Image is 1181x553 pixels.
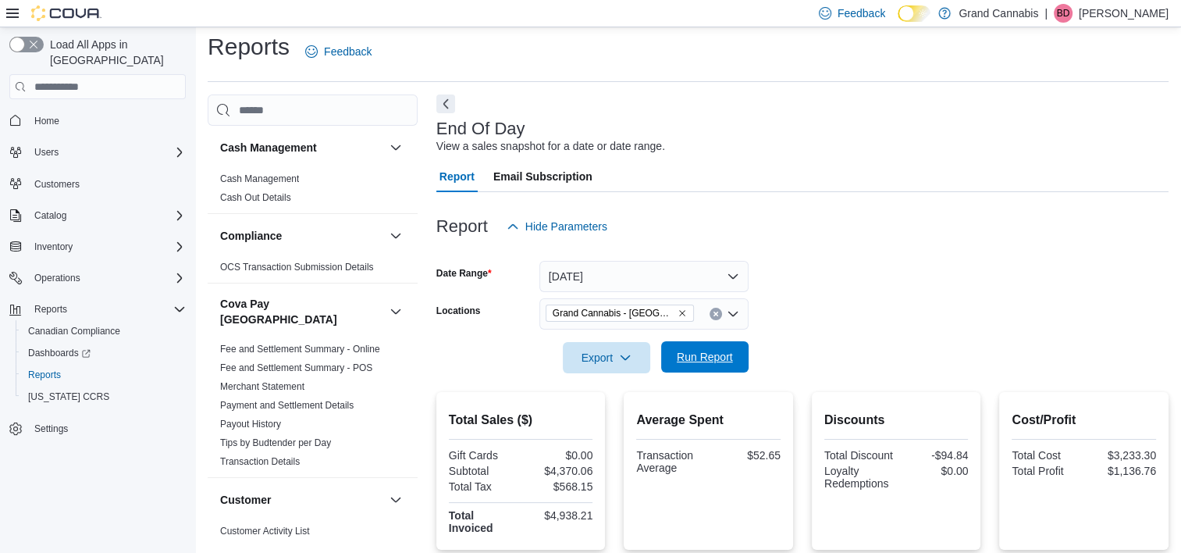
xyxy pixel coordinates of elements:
span: Dashboards [28,347,91,359]
div: View a sales snapshot for a date or date range. [436,138,665,155]
span: Payout History [220,418,281,430]
div: $0.00 [899,465,968,477]
button: Operations [3,267,192,289]
span: Catalog [34,209,66,222]
a: Merchant Statement [220,381,304,392]
span: Customer Activity List [220,525,310,537]
div: $4,938.21 [524,509,592,522]
span: Washington CCRS [22,387,186,406]
span: Users [34,146,59,159]
a: Settings [28,419,74,438]
a: Customers [28,175,86,194]
span: Merchant Statement [220,380,304,393]
span: Payment and Settlement Details [220,399,354,412]
span: Settings [34,423,68,435]
span: Tips by Budtender per Day [220,437,331,449]
button: [US_STATE] CCRS [16,386,192,408]
a: Reports [22,366,67,384]
a: Payment and Settlement Details [220,400,354,411]
div: Loyalty Redemptions [824,465,893,490]
a: Cash Management [220,173,299,184]
button: Clear input [710,308,722,320]
button: Users [3,141,192,163]
span: Load All Apps in [GEOGRAPHIC_DATA] [44,37,186,68]
a: OCS Transaction Submission Details [220,262,374,273]
a: Customer Activity List [220,526,310,537]
span: Settings [28,419,186,438]
strong: Total Invoiced [449,509,493,534]
span: Inventory [28,237,186,256]
div: $1,136.76 [1087,465,1156,477]
span: Fee and Settlement Summary - Online [220,343,380,355]
button: Canadian Compliance [16,320,192,342]
h3: Report [436,217,488,236]
div: Brianne Dawe [1054,4,1073,23]
span: Dashboards [22,344,186,362]
nav: Complex example [9,102,186,480]
button: Run Report [661,341,749,373]
span: Catalog [28,206,186,225]
h3: Compliance [220,228,282,244]
button: Home [3,109,192,131]
button: Remove Grand Cannabis - Georgetown from selection in this group [678,309,687,318]
h3: Cova Pay [GEOGRAPHIC_DATA] [220,296,383,327]
button: [DATE] [539,261,749,292]
button: Inventory [3,236,192,258]
span: Report [439,161,475,192]
span: Home [34,115,59,127]
button: Next [436,95,455,113]
span: Customers [34,178,80,191]
span: Reports [34,303,67,316]
a: Payout History [220,419,281,430]
button: Inventory [28,237,79,256]
span: Cash Out Details [220,191,291,204]
span: Dark Mode [898,22,898,23]
span: Feedback [838,5,885,21]
span: Customers [28,174,186,194]
button: Reports [3,298,192,320]
div: $52.65 [712,449,781,462]
h3: End Of Day [436,120,525,138]
span: Transaction Details [220,455,300,468]
span: Fee and Settlement Summary - POS [220,362,372,374]
span: Canadian Compliance [28,325,120,337]
span: Inventory [34,241,73,253]
div: Subtotal [449,465,518,477]
a: [US_STATE] CCRS [22,387,116,406]
a: Home [28,112,66,130]
span: OCS Transaction Submission Details [220,261,374,273]
span: BD [1057,4,1070,23]
div: Total Discount [824,449,893,462]
span: Home [28,110,186,130]
div: Total Cost [1012,449,1080,462]
span: Reports [22,366,186,384]
span: Export [572,342,641,373]
button: Export [563,342,650,373]
span: Grand Cannabis - [GEOGRAPHIC_DATA] [553,305,674,321]
span: Cash Management [220,173,299,185]
input: Dark Mode [898,5,930,22]
button: Customers [3,173,192,195]
button: Hide Parameters [500,211,614,242]
label: Locations [436,305,481,317]
a: Dashboards [22,344,97,362]
div: Compliance [208,258,418,283]
div: $568.15 [524,480,592,493]
h2: Total Sales ($) [449,411,593,430]
a: Transaction Details [220,456,300,467]
p: | [1044,4,1048,23]
div: Gift Cards [449,449,518,462]
button: Settings [3,417,192,440]
button: Customer [220,492,383,508]
span: Run Report [677,349,733,365]
span: Reports [28,369,61,381]
button: Cash Management [386,138,405,157]
span: Users [28,143,186,162]
span: Operations [34,272,80,284]
p: Grand Cannabis [959,4,1038,23]
h3: Customer [220,492,271,508]
div: Cash Management [208,169,418,213]
button: Operations [28,269,87,287]
span: Operations [28,269,186,287]
button: Compliance [220,228,383,244]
